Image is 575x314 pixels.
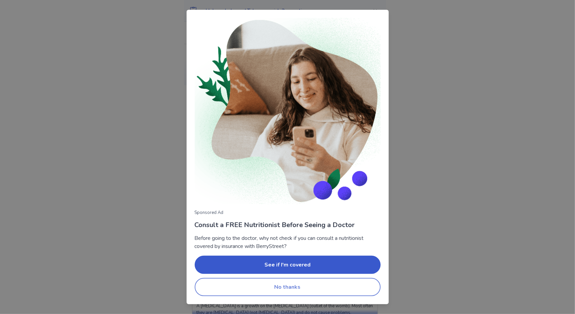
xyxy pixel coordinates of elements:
button: See if I'm covered [195,256,381,274]
p: Before going to the doctor, why not check if you can consult a nutritionist covered by insurance ... [195,234,381,250]
p: Consult a FREE Nutritionist Before Seeing a Doctor [195,220,381,230]
img: Woman consulting with nutritionist on phone [195,18,381,204]
button: No thanks [195,278,381,296]
p: Sponsored Ad [195,210,381,216]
